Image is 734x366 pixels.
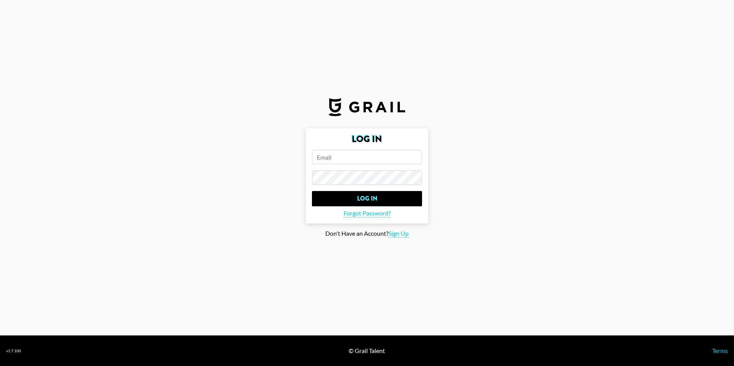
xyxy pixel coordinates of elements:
[344,209,391,217] span: Forgot Password?
[312,150,422,164] input: Email
[6,230,728,238] div: Don't Have an Account?
[388,230,409,238] span: Sign Up
[312,134,422,144] h2: Log In
[6,348,21,353] div: v 1.7.100
[712,347,728,354] a: Terms
[329,98,405,116] img: Grail Talent Logo
[349,347,385,355] div: © Grail Talent
[312,191,422,206] input: Log In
